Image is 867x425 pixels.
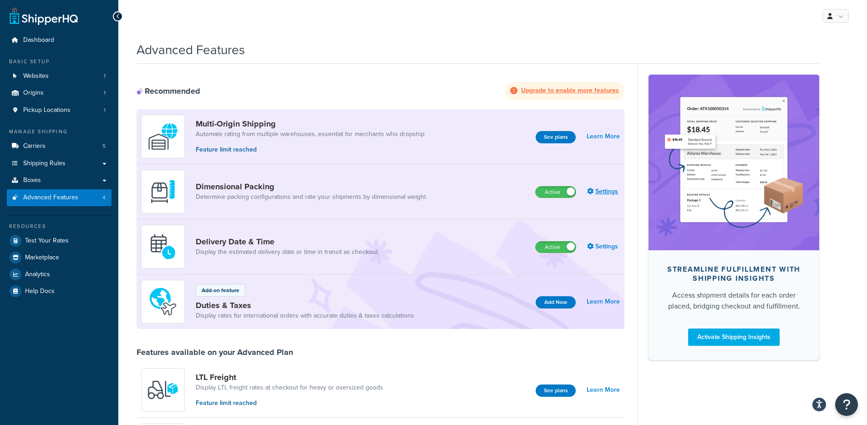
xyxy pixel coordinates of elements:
a: Origins1 [7,85,112,101]
a: Automate rating from multiple warehouses, essential for merchants who dropship [196,130,425,139]
a: Determine packing configurations and rate your shipments by dimensional weight [196,192,426,202]
div: Basic Setup [7,58,112,66]
div: Streamline Fulfillment with Shipping Insights [663,265,805,283]
a: LTL Freight [196,372,383,382]
a: Settings [587,185,620,198]
span: Test Your Rates [25,237,69,245]
img: DTVBYsAAAAAASUVORK5CYII= [147,176,179,207]
a: Learn More [587,130,620,143]
span: 1 [104,89,106,97]
span: 5 [102,142,106,150]
a: Learn More [587,295,620,308]
a: Test Your Rates [7,233,112,249]
img: y79ZsPf0fXUFUhFXDzUgf+ktZg5F2+ohG75+v3d2s1D9TjoU8PiyCIluIjV41seZevKCRuEjTPPOKHJsQcmKCXGdfprl3L4q7... [147,374,179,406]
a: Display LTL freight rates at checkout for heavy or oversized goods [196,383,383,392]
img: gfkeb5ejjkALwAAAABJRU5ErkJggg== [147,231,179,263]
span: Advanced Features [23,194,78,202]
a: Display the estimated delivery date or time in transit as checkout. [196,248,379,257]
li: Advanced Features [7,189,112,206]
a: Boxes [7,172,112,189]
span: Boxes [23,177,41,184]
span: Origins [23,89,44,97]
a: Marketplace [7,249,112,266]
div: Resources [7,223,112,230]
a: Settings [587,240,620,253]
p: Add-on feature [202,286,239,294]
a: Multi-Origin Shipping [196,119,425,129]
a: Pickup Locations1 [7,102,112,119]
li: Carriers [7,138,112,155]
a: Analytics [7,266,112,283]
a: Learn More [587,384,620,396]
button: See plans [536,385,576,397]
a: Activate Shipping Insights [688,329,780,346]
div: Recommended [137,86,200,96]
span: 1 [104,72,106,80]
button: Open Resource Center [835,393,858,416]
span: Analytics [25,271,50,278]
a: Shipping Rules [7,155,112,172]
span: 4 [102,194,106,202]
label: Active [536,242,576,253]
button: Add Now [536,296,576,309]
a: Dimensional Packing [196,182,426,192]
li: Websites [7,68,112,85]
img: WatD5o0RtDAAAAAElFTkSuQmCC [147,121,179,152]
a: Advanced Features4 [7,189,112,206]
span: Websites [23,72,49,80]
button: See plans [536,131,576,143]
p: Feature limit reached [196,145,425,155]
a: Duties & Taxes [196,300,414,310]
a: Display rates for international orders with accurate duties & taxes calculations [196,311,414,320]
span: Shipping Rules [23,160,66,167]
img: icon-duo-feat-landed-cost-7136b061.png [147,286,179,318]
span: Help Docs [25,288,55,295]
strong: Upgrade to enable more features [521,86,619,95]
span: 1 [104,106,106,114]
a: Help Docs [7,283,112,299]
a: Carriers5 [7,138,112,155]
li: Pickup Locations [7,102,112,119]
div: Features available on your Advanced Plan [137,347,293,357]
p: Feature limit reached [196,398,383,408]
li: Origins [7,85,112,101]
span: Marketplace [25,254,59,262]
div: Access shipment details for each order placed, bridging checkout and fulfillment. [663,290,805,312]
span: Carriers [23,142,46,150]
img: feature-image-si-e24932ea9b9fcd0ff835db86be1ff8d589347e8876e1638d903ea230a36726be.png [662,88,806,237]
a: Dashboard [7,32,112,49]
a: Delivery Date & Time [196,237,379,247]
label: Active [536,187,576,197]
a: Websites1 [7,68,112,85]
span: Dashboard [23,36,54,44]
div: Manage Shipping [7,128,112,136]
h1: Advanced Features [137,41,245,59]
span: Pickup Locations [23,106,71,114]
